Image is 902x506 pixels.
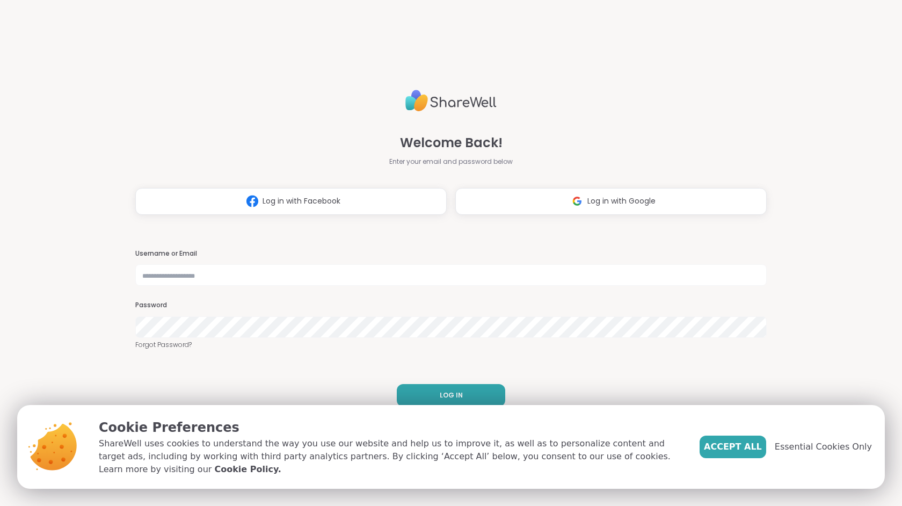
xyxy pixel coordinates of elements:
[400,133,503,153] span: Welcome Back!
[389,157,513,167] span: Enter your email and password below
[587,196,656,207] span: Log in with Google
[99,418,682,437] p: Cookie Preferences
[567,191,587,211] img: ShareWell Logomark
[397,384,505,407] button: LOG IN
[440,391,463,400] span: LOG IN
[775,440,872,453] span: Essential Cookies Only
[263,196,340,207] span: Log in with Facebook
[242,191,263,211] img: ShareWell Logomark
[455,188,767,215] button: Log in with Google
[135,301,767,310] h3: Password
[700,436,766,458] button: Accept All
[99,437,682,476] p: ShareWell uses cookies to understand the way you use our website and help us to improve it, as we...
[135,188,447,215] button: Log in with Facebook
[214,463,281,476] a: Cookie Policy.
[135,340,767,350] a: Forgot Password?
[704,440,762,453] span: Accept All
[135,249,767,258] h3: Username or Email
[405,85,497,116] img: ShareWell Logo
